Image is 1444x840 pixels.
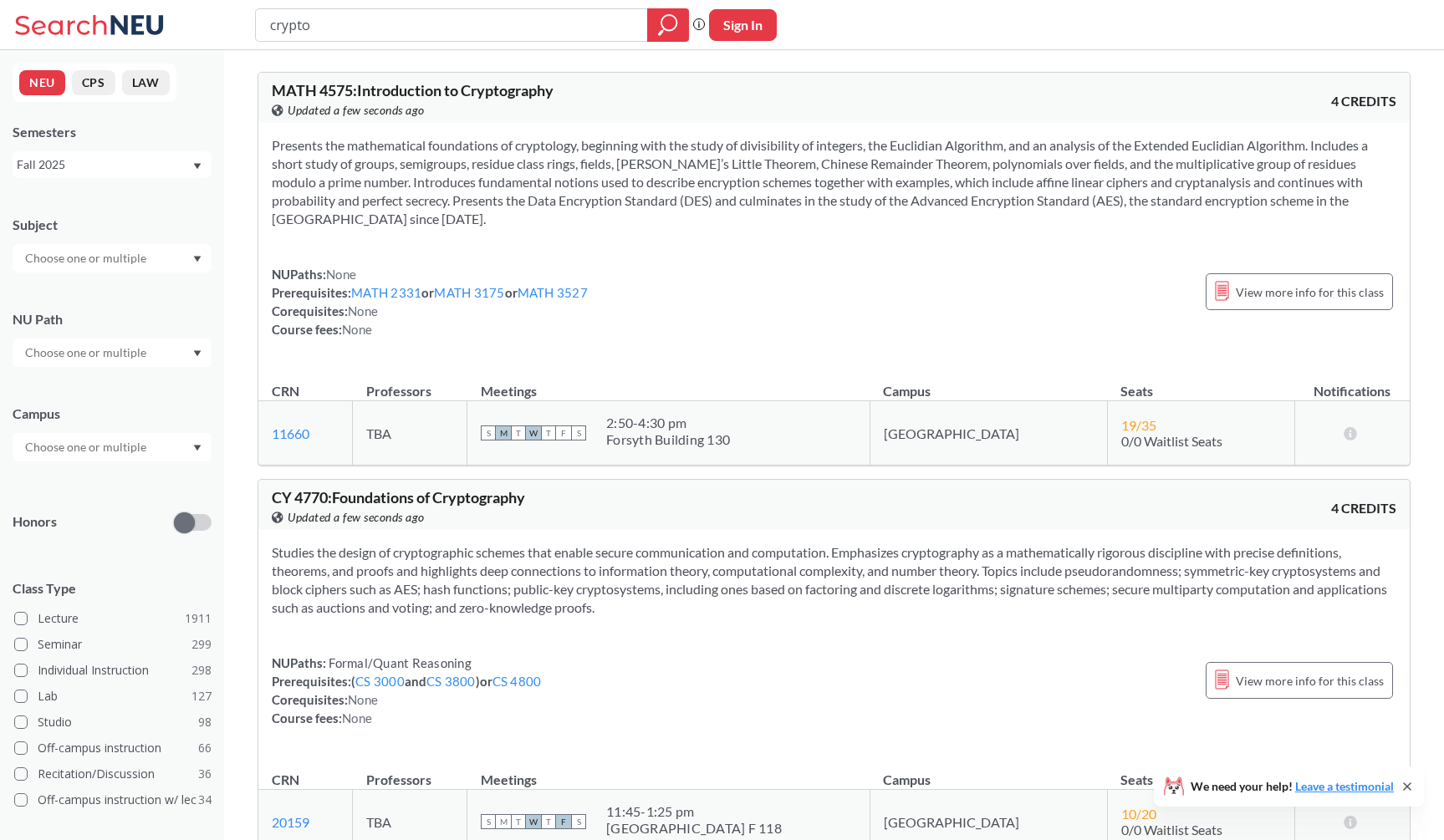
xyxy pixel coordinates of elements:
[272,488,525,507] span: CY 4770 : Foundations of Cryptography
[348,303,378,318] span: None
[191,687,212,705] span: 127
[193,445,202,451] svg: Dropdown arrow
[481,814,496,829] span: S
[353,365,467,401] th: Professors
[426,674,476,689] a: CS 3800
[17,343,157,363] input: Choose one or multiple
[13,310,212,328] div: NU Path
[1331,92,1396,110] span: 4 CREDITS
[326,267,356,282] span: None
[571,814,586,829] span: S
[272,543,1396,617] section: Studies the design of cryptographic schemes that enable secure communication and computation. Emp...
[13,339,212,367] div: Dropdown arrow
[272,136,1396,228] section: Presents the mathematical foundations of cryptology, beginning with the study of divisibility of ...
[272,382,299,400] div: CRN
[606,431,730,448] div: Forsyth Building 130
[14,789,212,811] label: Off-campus instruction w/ lec
[17,248,157,268] input: Choose one or multiple
[541,814,556,829] span: T
[198,791,212,809] span: 34
[191,635,212,654] span: 299
[511,425,526,440] span: T
[14,685,212,707] label: Lab
[571,425,586,440] span: S
[353,754,467,790] th: Professors
[193,256,202,262] svg: Dropdown arrow
[193,163,202,170] svg: Dropdown arrow
[17,437,157,457] input: Choose one or multiple
[13,579,212,598] span: Class Type
[1295,779,1394,793] a: Leave a testimonial
[272,654,541,727] div: NUPaths: Prerequisites: ( and ) or Corequisites: Course fees:
[348,692,378,707] span: None
[870,754,1107,790] th: Campus
[272,425,309,441] a: 11660
[14,763,212,785] label: Recitation/Discussion
[272,814,309,830] a: 20159
[191,661,212,680] span: 298
[351,285,421,300] a: MATH 2331
[541,425,556,440] span: T
[355,674,405,689] a: CS 3000
[1294,754,1410,790] th: Notifications
[13,216,212,234] div: Subject
[13,244,212,272] div: Dropdown arrow
[72,70,115,95] button: CPS
[185,609,212,628] span: 1911
[198,713,212,731] span: 98
[122,70,170,95] button: LAW
[1236,282,1384,303] span: View more info for this class
[272,265,588,339] div: NUPaths: Prerequisites: or or Corequisites: Course fees:
[1191,781,1394,792] span: We need your help!
[518,285,588,300] a: MATH 3527
[1107,365,1294,401] th: Seats
[13,405,212,423] div: Campus
[198,739,212,757] span: 66
[1331,499,1396,517] span: 4 CREDITS
[1236,670,1384,691] span: View more info for this class
[1121,417,1156,433] span: 19 / 35
[1121,806,1156,822] span: 10 / 20
[272,81,554,99] span: MATH 4575 : Introduction to Cryptography
[434,285,504,300] a: MATH 3175
[1121,433,1222,449] span: 0/0 Waitlist Seats
[14,659,212,681] label: Individual Instruction
[870,401,1107,466] td: [GEOGRAPHIC_DATA]
[606,820,782,837] div: [GEOGRAPHIC_DATA] F 118
[496,425,511,440] span: M
[606,415,730,431] div: 2:50 - 4:30 pm
[198,765,212,783] span: 36
[1294,365,1410,401] th: Notifications
[658,13,678,37] svg: magnifying glass
[326,655,472,670] span: Formal/Quant Reasoning
[13,151,212,178] div: Fall 2025Dropdown arrow
[342,710,372,725] span: None
[556,814,571,829] span: F
[526,425,541,440] span: W
[14,608,212,629] label: Lecture
[481,425,496,440] span: S
[606,803,782,820] div: 11:45 - 1:25 pm
[870,365,1107,401] th: Campus
[288,508,425,527] span: Updated a few seconds ago
[467,365,870,401] th: Meetings
[526,814,541,829] span: W
[647,8,689,42] div: magnifying glass
[14,737,212,759] label: Off-campus instruction
[268,11,635,39] input: Class, professor, course number, "phrase"
[17,155,191,174] div: Fall 2025
[492,674,542,689] a: CS 4800
[709,9,777,41] button: Sign In
[496,814,511,829] span: M
[1121,822,1222,837] span: 0/0 Waitlist Seats
[14,634,212,655] label: Seminar
[19,70,65,95] button: NEU
[467,754,870,790] th: Meetings
[13,433,212,461] div: Dropdown arrow
[511,814,526,829] span: T
[193,350,202,357] svg: Dropdown arrow
[13,123,212,141] div: Semesters
[342,322,372,337] span: None
[14,711,212,733] label: Studio
[288,101,425,120] span: Updated a few seconds ago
